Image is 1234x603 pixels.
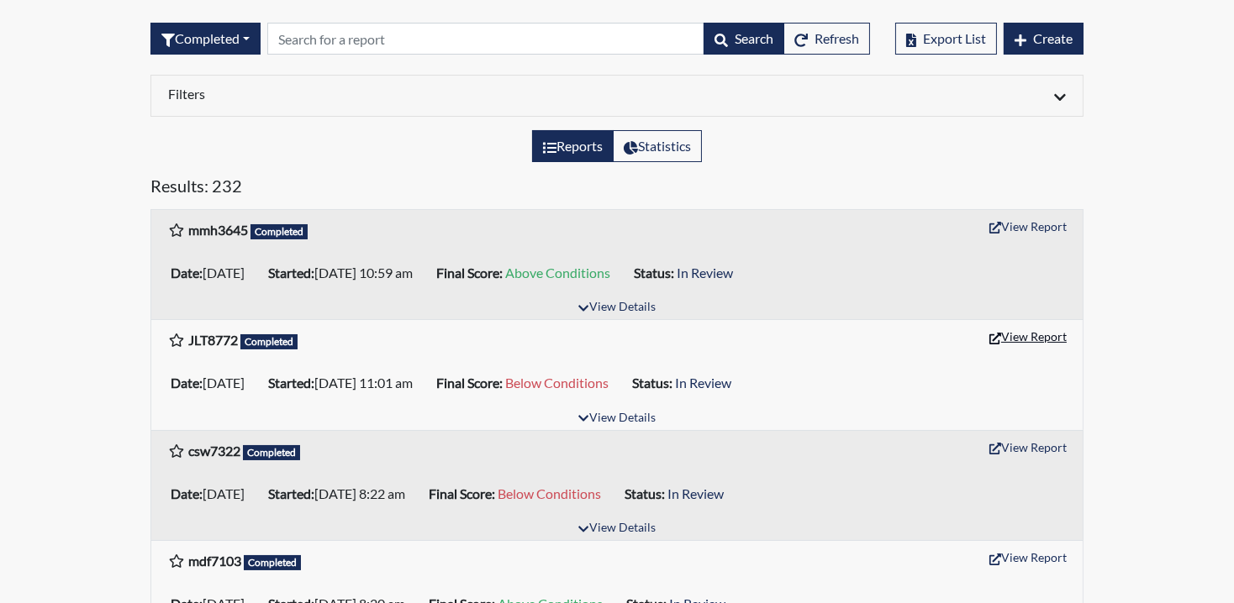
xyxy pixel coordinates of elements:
div: Filter by interview status [150,23,261,55]
span: Completed [240,334,298,349]
span: Create [1033,30,1073,46]
button: View Report [982,213,1074,239]
b: Date: [171,265,203,281]
b: Started: [268,485,314,501]
button: Export List [895,23,997,55]
button: View Report [982,323,1074,349]
li: [DATE] 10:59 am [261,260,430,286]
span: Completed [250,224,308,239]
span: Export List [923,30,986,46]
h6: Filters [168,86,604,102]
b: Started: [268,375,314,391]
b: Date: [171,375,203,391]
span: In Review [677,265,733,281]
span: In Review [675,375,731,391]
li: [DATE] 8:22 am [261,480,422,507]
button: Refresh [783,23,870,55]
li: [DATE] [164,260,261,286]
b: Started: [268,265,314,281]
b: Date: [171,485,203,501]
b: Final Score: [436,265,503,281]
button: Search [704,23,784,55]
span: Below Conditions [505,375,609,391]
button: Completed [150,23,261,55]
b: csw7322 [188,443,240,459]
span: Completed [243,445,300,460]
b: Status: [625,485,665,501]
button: View Report [982,434,1074,460]
h5: Results: 232 [150,176,1084,202]
b: Status: [634,265,674,281]
div: Click to expand/collapse filters [156,86,1078,106]
b: mdf7103 [188,553,241,569]
span: In Review [667,485,724,501]
button: Create [1004,23,1084,55]
b: mmh3645 [188,222,248,238]
b: Status: [632,375,672,391]
span: Search [735,30,773,46]
li: [DATE] [164,370,261,396]
li: [DATE] [164,480,261,507]
button: View Details [571,407,662,430]
input: Search by Registration ID, Interview Number, or Investigation Name. [267,23,704,55]
button: View Report [982,544,1074,570]
label: View the list of reports [532,130,614,162]
button: View Details [571,296,662,319]
b: JLT8772 [188,332,238,348]
label: View statistics about completed interviews [613,130,702,162]
button: View Details [571,517,662,540]
span: Below Conditions [498,485,601,501]
span: Completed [244,555,301,570]
span: Refresh [815,30,859,46]
b: Final Score: [429,485,495,501]
span: Above Conditions [505,265,610,281]
li: [DATE] 11:01 am [261,370,430,396]
b: Final Score: [436,375,503,391]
